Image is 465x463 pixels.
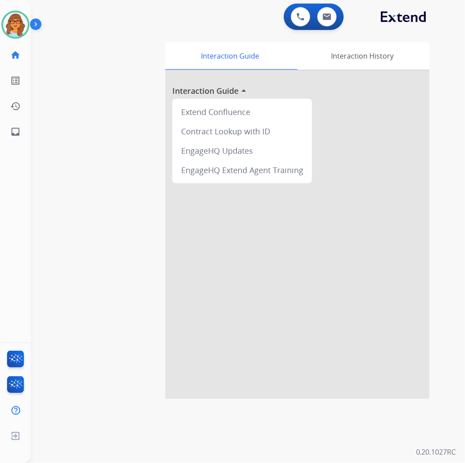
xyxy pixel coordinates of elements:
[416,447,456,458] p: 0.20.1027RC
[176,102,309,122] div: Extend Confluence
[10,101,21,111] mat-icon: history
[10,50,21,60] mat-icon: home
[10,75,21,86] mat-icon: list_alt
[3,12,28,37] img: avatar
[176,122,309,141] div: Contract Lookup with ID
[10,126,21,137] mat-icon: inbox
[176,160,309,180] div: EngageHQ Extend Agent Training
[165,42,295,70] div: Interaction Guide
[295,42,430,70] div: Interaction History
[176,141,309,160] div: EngageHQ Updates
